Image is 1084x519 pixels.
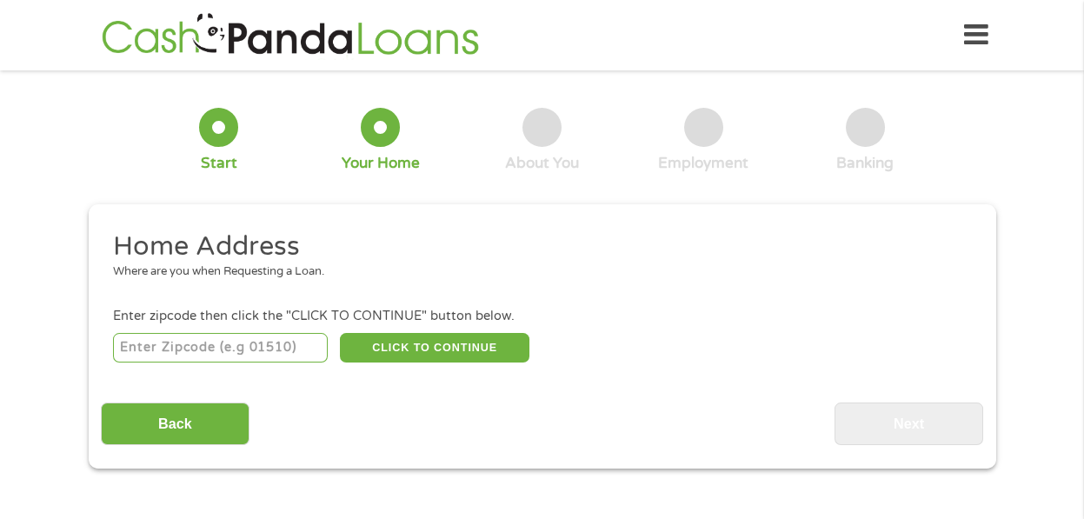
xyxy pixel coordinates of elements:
[113,307,970,326] div: Enter zipcode then click the "CLICK TO CONTINUE" button below.
[113,230,958,264] h2: Home Address
[658,154,748,173] div: Employment
[113,333,328,363] input: Enter Zipcode (e.g 01510)
[113,263,958,281] div: Where are you when Requesting a Loan.
[505,154,579,173] div: About You
[342,154,420,173] div: Your Home
[201,154,237,173] div: Start
[836,154,894,173] div: Banking
[101,403,249,445] input: Back
[835,403,983,445] input: Next
[96,10,484,60] img: GetLoanNow Logo
[340,333,529,363] button: CLICK TO CONTINUE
